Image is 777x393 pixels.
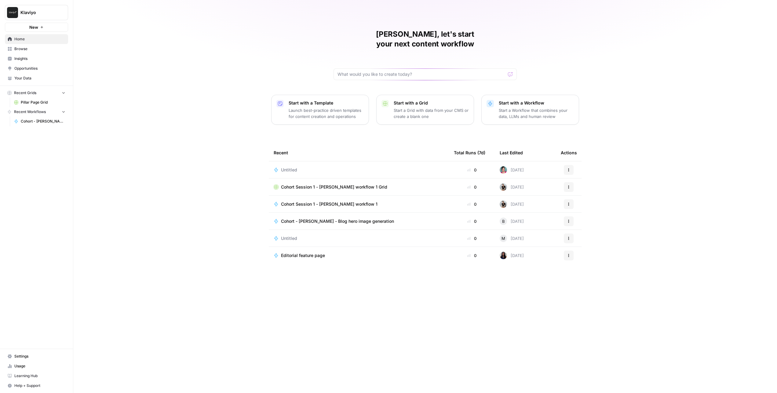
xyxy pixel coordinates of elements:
[376,95,474,125] button: Start with a GridStart a Grid with data from your CMS or create a blank one
[274,235,444,241] a: Untitled
[281,235,297,241] span: Untitled
[5,88,68,97] button: Recent Grids
[500,200,507,208] img: qq1exqcea0wapzto7wd7elbwtl3p
[274,252,444,259] a: Editorial feature page
[502,235,505,241] span: M
[281,184,387,190] span: Cohort Session 1 - [PERSON_NAME] workflow 1 Grid
[7,7,18,18] img: Klaviyo Logo
[14,66,65,71] span: Opportunities
[334,29,517,49] h1: [PERSON_NAME], let's start your next content workflow
[5,351,68,361] a: Settings
[14,363,65,369] span: Usage
[500,218,524,225] div: [DATE]
[481,95,579,125] button: Start with a WorkflowStart a Workflow that combines your data, LLMs and human review
[500,200,524,208] div: [DATE]
[5,107,68,116] button: Recent Workflows
[500,166,524,174] div: [DATE]
[454,218,490,224] div: 0
[21,100,65,105] span: Pillar Page Grid
[500,144,523,161] div: Last Edited
[5,44,68,54] a: Browse
[14,354,65,359] span: Settings
[454,167,490,173] div: 0
[289,100,364,106] p: Start with a Template
[281,252,325,259] span: Editorial feature page
[11,116,68,126] a: Cohort - [PERSON_NAME] - Blog hero image generation
[11,97,68,107] a: Pillar Page Grid
[5,381,68,391] button: Help + Support
[274,218,444,224] a: Cohort - [PERSON_NAME] - Blog hero image generation
[5,361,68,371] a: Usage
[500,235,524,242] div: [DATE]
[274,184,444,190] a: Cohort Session 1 - [PERSON_NAME] workflow 1 Grid
[289,107,364,119] p: Launch best-practice driven templates for content creation and operations
[5,5,68,20] button: Workspace: Klaviyo
[5,23,68,32] button: New
[337,71,505,77] input: What would you like to create today?
[5,54,68,64] a: Insights
[281,201,378,207] span: Cohort Session 1 - [PERSON_NAME] workflow 1
[500,252,507,259] img: rox323kbkgutb4wcij4krxobkpon
[5,64,68,73] a: Opportunities
[14,56,65,61] span: Insights
[500,183,507,191] img: qq1exqcea0wapzto7wd7elbwtl3p
[14,36,65,42] span: Home
[14,46,65,52] span: Browse
[14,383,65,388] span: Help + Support
[561,144,577,161] div: Actions
[500,183,524,191] div: [DATE]
[499,100,574,106] p: Start with a Workflow
[281,167,297,173] span: Untitled
[454,235,490,241] div: 0
[14,90,36,96] span: Recent Grids
[5,34,68,44] a: Home
[5,371,68,381] a: Learning Hub
[454,144,485,161] div: Total Runs (7d)
[500,166,507,174] img: p2ajfkachsjhajltiglpihxvj7qq
[394,107,469,119] p: Start a Grid with data from your CMS or create a blank one
[274,201,444,207] a: Cohort Session 1 - [PERSON_NAME] workflow 1
[21,119,65,124] span: Cohort - [PERSON_NAME] - Blog hero image generation
[5,73,68,83] a: Your Data
[29,24,38,30] span: New
[281,218,394,224] span: Cohort - [PERSON_NAME] - Blog hero image generation
[502,218,505,224] span: B
[14,75,65,81] span: Your Data
[20,9,57,16] span: Klaviyo
[14,109,46,115] span: Recent Workflows
[271,95,369,125] button: Start with a TemplateLaunch best-practice driven templates for content creation and operations
[394,100,469,106] p: Start with a Grid
[454,201,490,207] div: 0
[274,144,444,161] div: Recent
[500,252,524,259] div: [DATE]
[274,167,444,173] a: Untitled
[499,107,574,119] p: Start a Workflow that combines your data, LLMs and human review
[454,252,490,259] div: 0
[14,373,65,379] span: Learning Hub
[454,184,490,190] div: 0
